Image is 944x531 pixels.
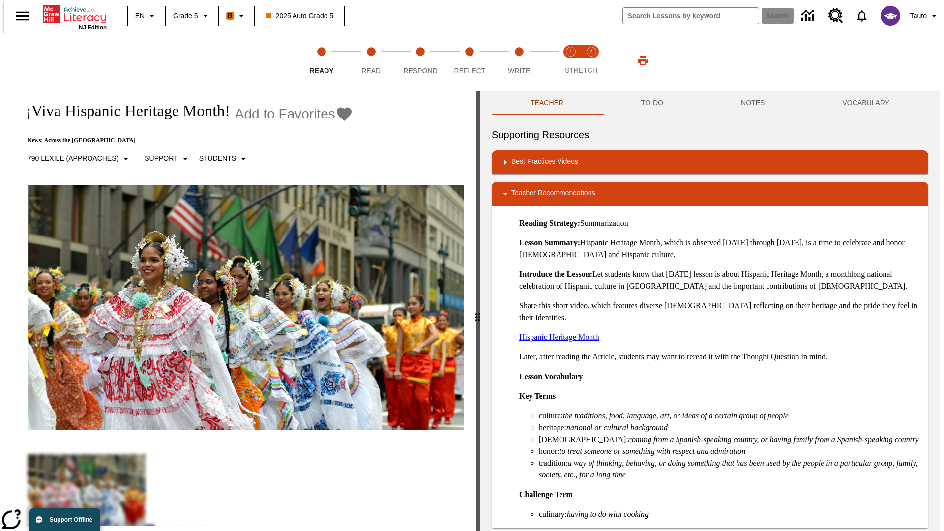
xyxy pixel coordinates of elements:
[228,9,233,22] span: B
[29,508,100,531] button: Support Offline
[508,67,530,75] span: Write
[16,102,230,120] h1: ¡Viva Hispanic Heritage Month!
[563,412,789,420] em: the traditions, food, language, art, or ideas of a certain group of people
[519,351,920,363] p: Later, after reading the Article, students may want to reread it with the Thought Question in mind.
[539,508,920,520] li: culinary:
[4,91,476,526] div: reading
[169,7,215,25] button: Grade: Grade 5, Select a grade
[392,33,449,88] button: Respond step 3 of 5
[491,33,548,88] button: Write step 5 of 5
[492,182,928,206] div: Teacher Recommendations
[539,445,920,457] li: honor:
[199,153,236,164] p: Students
[145,153,177,164] p: Support
[8,1,37,30] button: Open side menu
[628,435,919,443] em: coming from a Spanish-speaking country, or having family from a Spanish-speaking country
[79,24,107,30] span: NJ Edition
[803,91,928,115] button: VOCABULARY
[24,150,136,168] button: Select Lexile, 790 Lexile (Approaches)
[602,91,702,115] button: TO-DO
[560,447,745,455] em: to treat someone or something with respect and admiration
[906,7,944,25] button: Profile/Settings
[519,268,920,292] p: Let students know that [DATE] lesson is about Hispanic Heritage Month, a monthlong national celeb...
[131,7,162,25] button: Language: EN, Select a language
[293,33,350,88] button: Ready step 1 of 5
[539,459,917,479] em: a way of thinking, behaving, or doing something that has been used by the people in a particular ...
[492,91,928,115] div: Instructional Panel Tabs
[511,188,595,200] p: Teacher Recommendations
[881,6,900,26] img: avatar image
[492,91,602,115] button: Teacher
[492,150,928,174] div: Best Practices Videos
[519,238,580,247] strong: Lesson Summary:
[519,392,556,400] strong: Key Terms
[577,33,606,88] button: Stretch Respond step 2 of 2
[519,237,920,261] p: Hispanic Heritage Month, which is observed [DATE] through [DATE], is a time to celebrate and hono...
[566,423,668,432] em: national or cultural background
[567,510,649,518] em: having to do with cooking
[627,52,659,69] button: Print
[266,11,334,21] span: 2025 Auto Grade 5
[454,67,486,75] span: Reflect
[141,150,195,168] button: Scaffolds, Support
[910,11,927,21] span: Tauto
[590,49,592,54] text: 2
[539,422,920,434] li: heritage:
[195,150,253,168] button: Select Student
[16,137,353,144] p: News: Across the [GEOGRAPHIC_DATA]
[28,153,118,164] p: 790 Lexile (Approaches)
[539,434,920,445] li: [DEMOGRAPHIC_DATA]:
[623,8,759,24] input: search field
[43,3,107,30] div: Home
[441,33,498,88] button: Reflect step 4 of 5
[565,66,597,74] span: STRETCH
[557,33,585,88] button: Stretch Read step 1 of 2
[875,3,906,29] button: Select a new avatar
[222,7,251,25] button: Boost Class color is orange. Change class color
[480,91,940,531] div: activity
[361,67,381,75] span: Read
[519,217,920,229] p: Summarization
[519,490,573,499] strong: Challenge Term
[519,270,592,278] strong: Introduce the Lesson:
[50,516,92,523] span: Support Offline
[476,91,480,531] div: Press Enter or Spacebar and then press right and left arrow keys to move the slider
[492,127,928,143] h6: Supporting Resources
[702,91,803,115] button: NOTES
[173,11,198,21] span: Grade 5
[342,33,399,88] button: Read step 2 of 5
[539,457,920,481] li: tradition:
[511,156,578,168] p: Best Practices Videos
[28,185,464,431] img: A photograph of Hispanic women participating in a parade celebrating Hispanic culture. The women ...
[796,2,823,29] a: Data Center
[403,67,437,75] span: Respond
[310,67,334,75] span: Ready
[569,49,572,54] text: 1
[539,410,920,422] li: culture:
[519,333,599,341] a: Hispanic Heritage Month
[519,219,580,227] strong: Reading Strategy:
[823,2,849,29] a: Resource Center, Will open in new tab
[849,3,875,29] a: Notifications
[519,300,920,324] p: Share this short video, which features diverse [DEMOGRAPHIC_DATA] reflecting on their heritage an...
[135,11,145,21] span: EN
[519,372,583,381] strong: Lesson Vocabulary
[235,106,335,122] span: Add to Favorites
[235,105,353,122] button: Add to Favorites - ¡Viva Hispanic Heritage Month!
